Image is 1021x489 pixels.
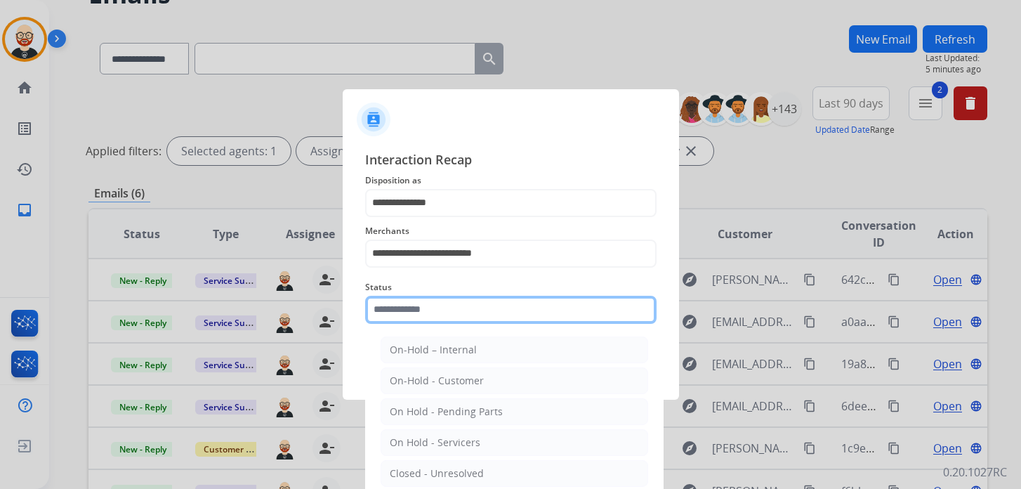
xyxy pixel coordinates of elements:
[365,279,657,296] span: Status
[390,405,503,419] div: On Hold - Pending Parts
[943,464,1007,481] p: 0.20.1027RC
[365,223,657,240] span: Merchants
[365,150,657,172] span: Interaction Recap
[390,467,484,481] div: Closed - Unresolved
[390,343,477,357] div: On-Hold – Internal
[390,436,480,450] div: On Hold - Servicers
[365,172,657,189] span: Disposition as
[390,374,484,388] div: On-Hold - Customer
[357,103,390,136] img: contactIcon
